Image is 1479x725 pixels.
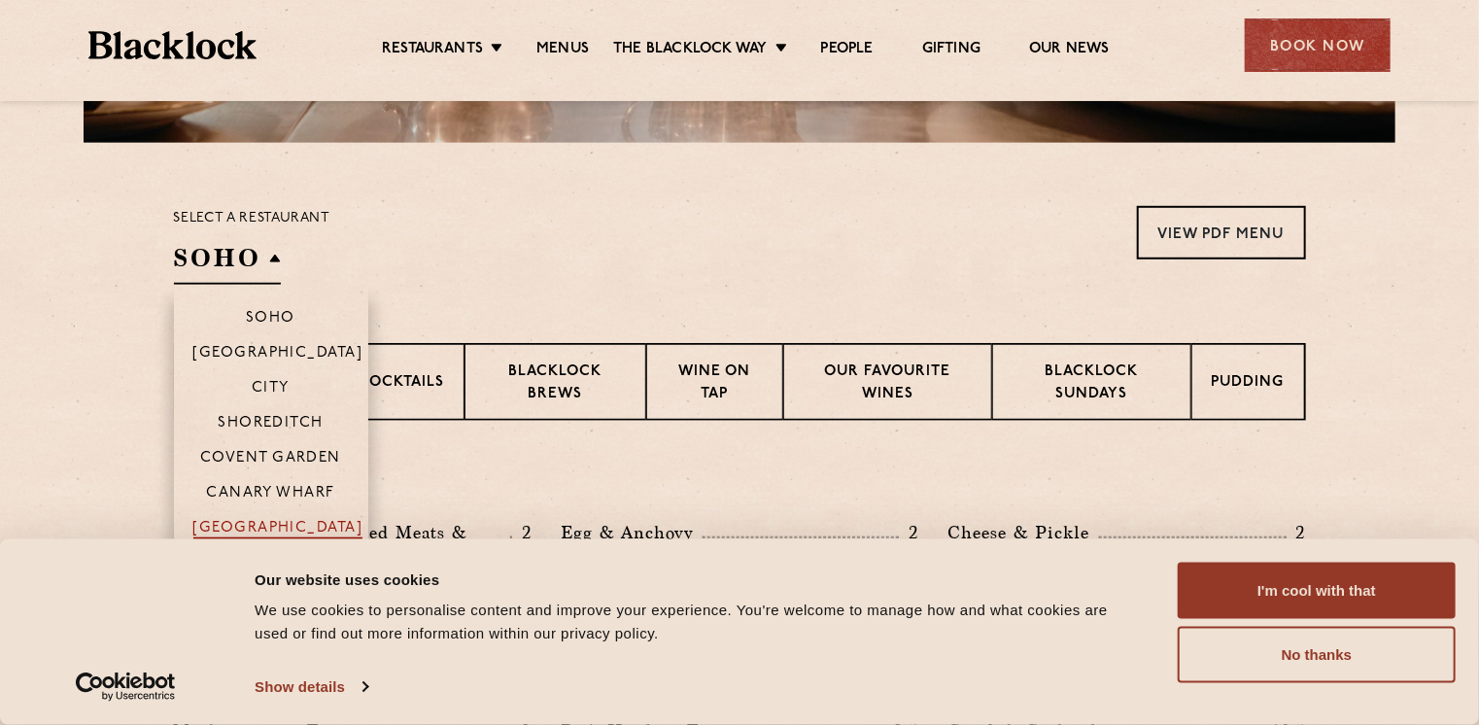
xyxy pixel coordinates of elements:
a: The Blacklock Way [613,40,767,61]
p: Blacklock Brews [485,362,627,407]
img: BL_Textured_Logo-footer-cropped.svg [88,31,257,59]
p: Egg & Anchovy [561,519,703,546]
p: 2 [1287,520,1306,545]
a: Gifting [922,40,980,61]
p: Covent Garden [200,450,341,469]
p: [GEOGRAPHIC_DATA] [193,520,363,539]
p: City [252,380,290,399]
p: [GEOGRAPHIC_DATA] [193,345,363,364]
a: Restaurants [382,40,483,61]
button: No thanks [1178,627,1456,683]
p: Soho [246,310,295,329]
p: Wine on Tap [667,362,762,407]
p: Canary Wharf [206,485,334,504]
h2: SOHO [174,241,281,285]
button: I'm cool with that [1178,563,1456,619]
a: Usercentrics Cookiebot - opens in a new window [41,673,211,702]
p: Cocktails [358,372,444,397]
div: Our website uses cookies [255,568,1134,591]
p: Select a restaurant [174,206,330,231]
p: Our favourite wines [804,362,972,407]
p: 2 [899,520,918,545]
p: Cheese & Pickle [947,519,1099,546]
p: Shoreditch [218,415,324,434]
div: We use cookies to personalise content and improve your experience. You're welcome to manage how a... [255,599,1134,645]
a: Show details [255,673,367,702]
a: Menus [536,40,589,61]
h3: Pre Chop Bites [174,469,1306,495]
a: View PDF Menu [1137,206,1306,259]
div: Book Now [1245,18,1391,72]
a: Our News [1029,40,1110,61]
p: 2 [512,520,532,545]
p: Pudding [1212,372,1285,397]
p: Blacklock Sundays [1013,362,1170,407]
a: People [821,40,874,61]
